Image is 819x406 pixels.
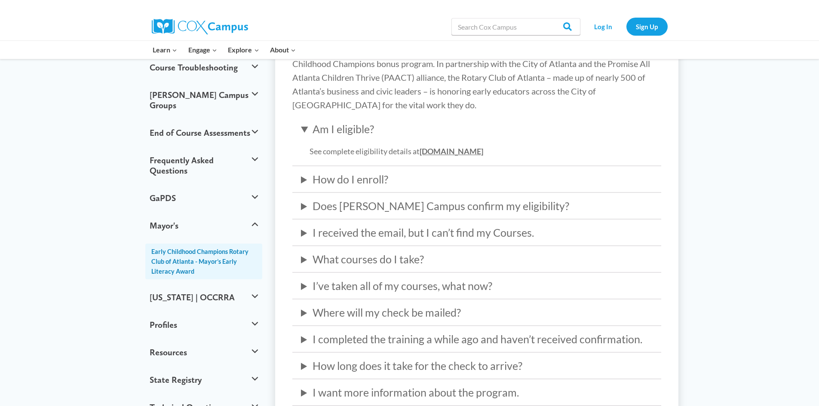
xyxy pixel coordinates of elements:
summary: How long does it take for the check to arrive? [301,357,653,374]
a: Sign Up [626,18,668,35]
button: State Registry [145,366,263,394]
summary: Am I eligible? [301,120,653,137]
button: Child menu of About [264,41,301,59]
nav: Secondary Navigation [585,18,668,35]
summary: What courses do I take? [301,250,653,268]
button: Frequently Asked Questions [145,147,263,184]
button: Mayor's [145,212,263,239]
button: Child menu of Learn [147,41,183,59]
nav: Primary Navigation [147,41,301,59]
summary: Where will my check be mailed? [301,304,653,321]
input: Search Cox Campus [451,18,580,35]
summary: I completed the training a while ago and haven’t received confirmation. [301,330,653,348]
a: Log In [585,18,622,35]
a: [DOMAIN_NAME] [420,147,483,156]
button: Profiles [145,311,263,339]
button: [US_STATE] | OCCRRA [145,284,263,311]
a: Early Childhood Champions Rotary Club of Atlanta - Mayor’s Early Literacy Award [145,244,263,280]
button: Child menu of Explore [223,41,265,59]
img: Cox Campus [152,19,248,34]
button: GaPDS [145,184,263,212]
button: End of Course Assessments [145,119,263,147]
summary: I want more information about the program. [301,384,653,401]
button: [PERSON_NAME] Campus Groups [145,81,263,119]
button: Course Troubleshooting [145,54,263,81]
summary: How do I enroll? [301,171,653,188]
p: See complete eligibility details at [301,145,653,158]
summary: I received the email, but I can’t find my Courses. [301,224,653,241]
summary: I’ve taken all of my courses, what now? [301,277,653,294]
p: Childhood Champions bonus program. In partnership with the City of Atlanta and the Promise All At... [292,57,661,112]
button: Resources [145,339,263,366]
button: Child menu of Engage [183,41,223,59]
summary: Does [PERSON_NAME] Campus confirm my eligibility? [301,197,653,214]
